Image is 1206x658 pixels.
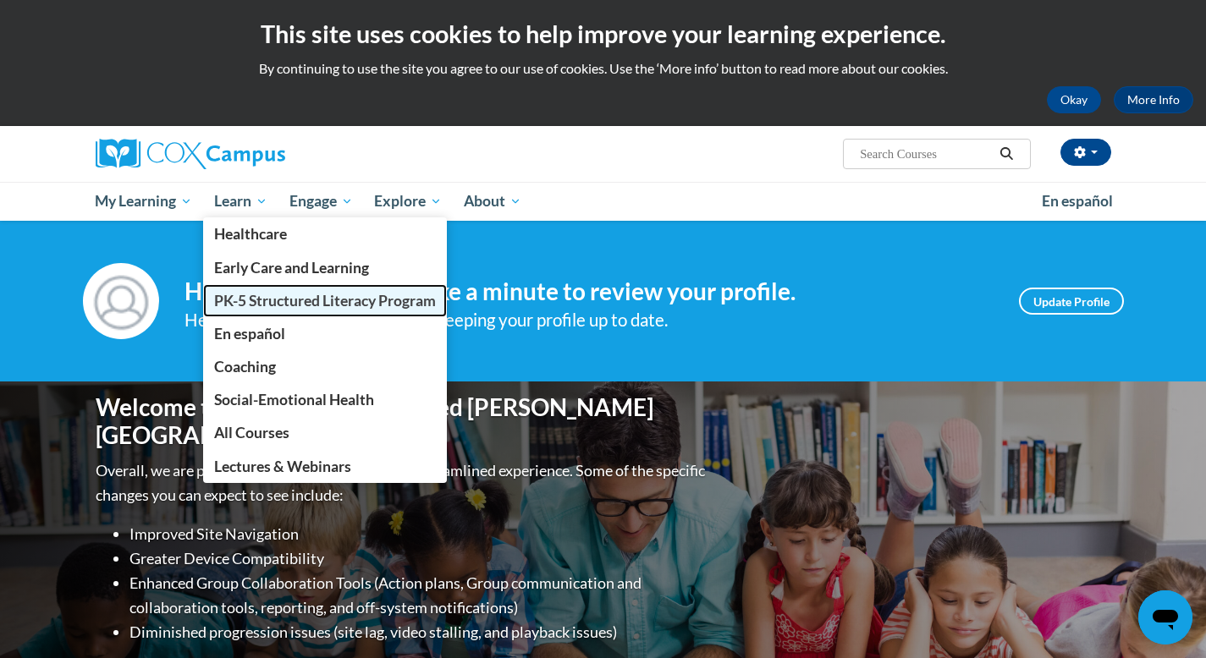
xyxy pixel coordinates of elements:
span: Social-Emotional Health [214,391,374,409]
li: Improved Site Navigation [129,522,709,546]
span: Lectures & Webinars [214,458,351,475]
span: En español [1042,192,1113,210]
h1: Welcome to the new and improved [PERSON_NAME][GEOGRAPHIC_DATA] [96,393,709,450]
a: En español [203,317,447,350]
span: Early Care and Learning [214,259,369,277]
a: Learn [203,182,278,221]
a: Cox Campus [96,139,417,169]
span: En español [214,325,285,343]
div: Main menu [70,182,1137,221]
span: Explore [374,191,442,211]
span: Coaching [214,358,276,376]
a: Lectures & Webinars [203,450,447,483]
a: Coaching [203,350,447,383]
button: Account Settings [1060,139,1111,166]
a: En español [1031,184,1124,219]
h2: This site uses cookies to help improve your learning experience. [13,17,1193,51]
a: Engage [278,182,364,221]
span: Healthcare [214,225,287,243]
input: Search Courses [858,144,994,164]
a: Early Care and Learning [203,251,447,284]
span: All Courses [214,424,289,441]
a: PK-5 Structured Literacy Program [203,284,447,317]
p: By continuing to use the site you agree to our use of cookies. Use the ‘More info’ button to read... [13,59,1193,78]
span: My Learning [95,191,192,211]
a: All Courses [203,416,447,449]
iframe: Button to launch messaging window [1138,590,1192,644]
a: About [453,182,532,221]
a: Healthcare [203,217,447,250]
span: Engage [289,191,353,211]
li: Diminished progression issues (site lag, video stalling, and playback issues) [129,620,709,644]
button: Okay [1047,86,1101,113]
span: Learn [214,191,267,211]
a: More Info [1114,86,1193,113]
p: Overall, we are proud to provide you with a more streamlined experience. Some of the specific cha... [96,458,709,507]
li: Greater Device Compatibility [129,546,709,571]
img: Profile Image [83,263,159,339]
a: Update Profile [1019,288,1124,315]
h4: Hi [PERSON_NAME]! Take a minute to review your profile. [184,277,994,306]
span: About [464,191,521,211]
a: Explore [363,182,453,221]
li: Enhanced Group Collaboration Tools (Action plans, Group communication and collaboration tools, re... [129,571,709,620]
span: PK-5 Structured Literacy Program [214,292,436,310]
a: My Learning [85,182,204,221]
img: Cox Campus [96,139,285,169]
div: Help improve your experience by keeping your profile up to date. [184,306,994,334]
a: Social-Emotional Health [203,383,447,416]
button: Search [994,144,1019,164]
